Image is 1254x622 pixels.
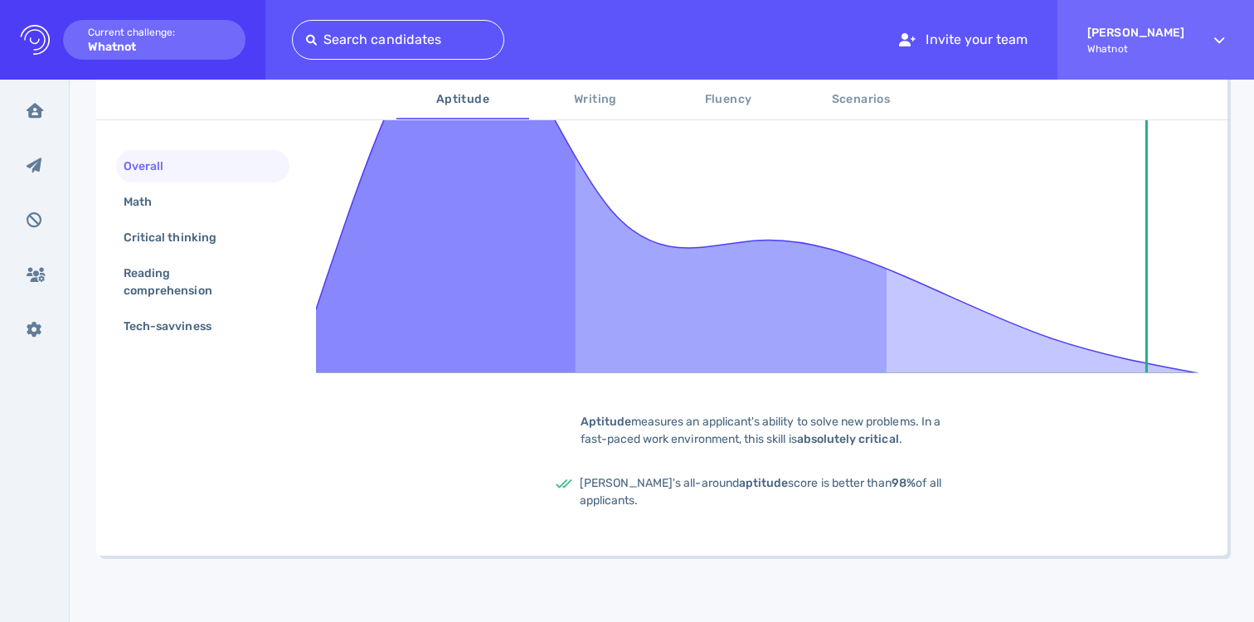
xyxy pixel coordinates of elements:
[739,476,788,490] b: aptitude
[555,413,970,448] div: measures an applicant's ability to solve new problems. In a fast-paced work environment, this ski...
[120,226,236,250] div: Critical thinking
[1087,26,1184,40] strong: [PERSON_NAME]
[892,476,916,490] b: 98%
[797,432,899,446] b: absolutely critical
[1087,43,1184,55] span: Whatnot
[580,476,941,508] span: [PERSON_NAME]'s all-around score is better than of all applicants.
[120,154,183,178] div: Overall
[539,90,652,110] span: Writing
[120,190,172,214] div: Math
[120,261,272,303] div: Reading comprehension
[120,314,231,338] div: Tech-savviness
[804,90,917,110] span: Scenarios
[581,415,631,429] b: Aptitude
[406,90,519,110] span: Aptitude
[672,90,785,110] span: Fluency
